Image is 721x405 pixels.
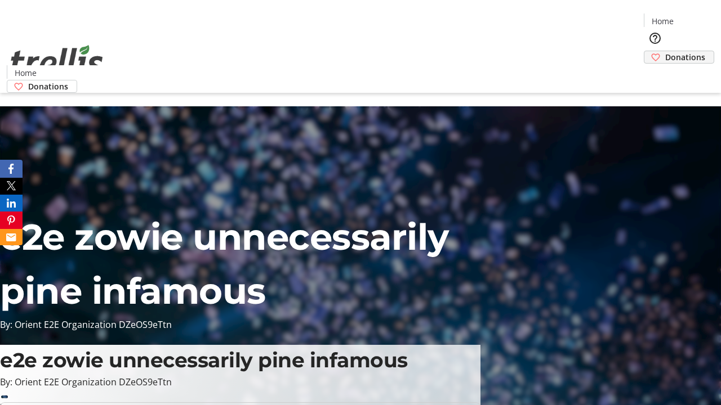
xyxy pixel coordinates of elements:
[7,67,43,79] a: Home
[28,80,68,92] span: Donations
[665,51,705,63] span: Donations
[652,15,674,27] span: Home
[644,15,680,27] a: Home
[7,80,77,93] a: Donations
[644,27,666,49] button: Help
[7,33,107,89] img: Orient E2E Organization DZeOS9eTtn's Logo
[15,67,37,79] span: Home
[644,64,666,86] button: Cart
[644,51,714,64] a: Donations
